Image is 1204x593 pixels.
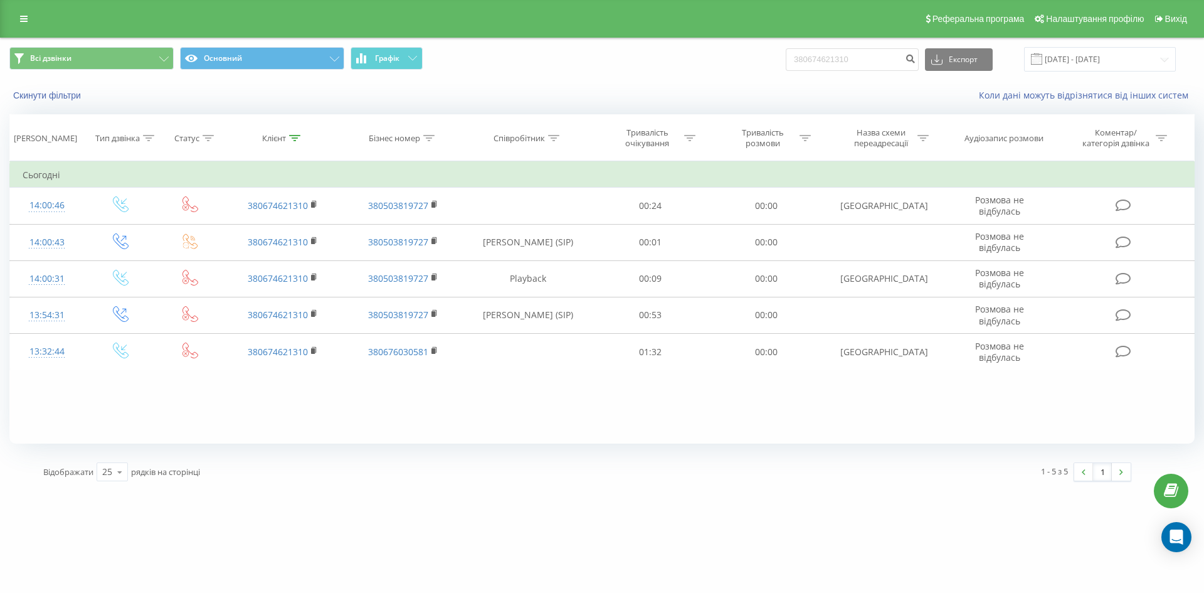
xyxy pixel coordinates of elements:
td: Сьогодні [10,163,1195,188]
td: 00:00 [708,334,823,370]
a: 1 [1093,463,1112,481]
button: Всі дзвінки [9,47,174,70]
span: Розмова не відбулась [975,230,1024,254]
div: Аудіозапис розмови [964,133,1043,144]
td: 00:53 [593,297,708,333]
span: Вихід [1165,14,1187,24]
span: Відображати [43,466,93,478]
td: [PERSON_NAME] (SIP) [463,297,593,333]
div: 1 - 5 з 5 [1041,465,1068,478]
td: [GEOGRAPHIC_DATA] [824,260,944,297]
button: Графік [351,47,423,70]
span: Розмова не відбулась [975,340,1024,363]
div: 13:54:31 [23,303,71,328]
div: 25 [102,466,112,478]
div: 14:00:43 [23,230,71,255]
div: Назва схеми переадресації [847,127,914,149]
td: 01:32 [593,334,708,370]
a: 380674621310 [248,236,308,248]
button: Скинути фільтри [9,90,87,101]
span: Налаштування профілю [1046,14,1144,24]
span: Розмова не відбулась [975,267,1024,290]
td: 00:00 [708,260,823,297]
div: Статус [174,133,199,144]
a: 380674621310 [248,346,308,358]
div: 14:00:31 [23,267,71,291]
div: Тривалість розмови [729,127,796,149]
a: 380676030581 [368,346,428,358]
button: Експорт [925,48,993,71]
div: [PERSON_NAME] [14,133,77,144]
a: 380674621310 [248,200,308,211]
a: 380674621310 [248,309,308,321]
a: 380503819727 [368,200,428,211]
span: рядків на сторінці [131,466,200,478]
td: 00:00 [708,224,823,260]
td: [PERSON_NAME] (SIP) [463,224,593,260]
div: Open Intercom Messenger [1161,522,1191,552]
td: [GEOGRAPHIC_DATA] [824,334,944,370]
input: Пошук за номером [786,48,919,71]
a: 380674621310 [248,272,308,284]
div: Бізнес номер [369,133,420,144]
span: Розмова не відбулась [975,194,1024,217]
div: 14:00:46 [23,193,71,218]
a: 380503819727 [368,309,428,321]
div: Тривалість очікування [614,127,681,149]
td: 00:00 [708,188,823,224]
div: Клієнт [262,133,286,144]
div: Коментар/категорія дзвінка [1079,127,1153,149]
td: 00:00 [708,297,823,333]
span: Всі дзвінки [30,53,71,63]
a: 380503819727 [368,272,428,284]
a: 380503819727 [368,236,428,248]
td: 00:24 [593,188,708,224]
td: 00:01 [593,224,708,260]
span: Розмова не відбулась [975,303,1024,326]
span: Графік [375,54,399,63]
div: 13:32:44 [23,339,71,364]
span: Реферальна програма [932,14,1025,24]
button: Основний [180,47,344,70]
div: Тип дзвінка [95,133,140,144]
td: Playback [463,260,593,297]
td: [GEOGRAPHIC_DATA] [824,188,944,224]
td: 00:09 [593,260,708,297]
div: Співробітник [494,133,545,144]
a: Коли дані можуть відрізнятися вiд інших систем [979,89,1195,101]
